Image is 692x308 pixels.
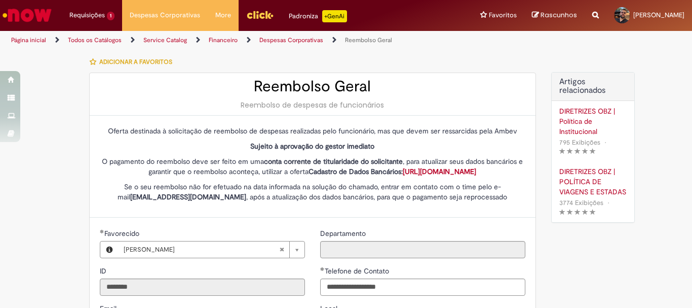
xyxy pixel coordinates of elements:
[320,279,525,296] input: Telefone de Contato
[602,135,608,149] span: •
[100,182,525,202] p: Se o seu reembolso não for efetuado na data informada na solução do chamado, entrar em contato co...
[119,242,304,258] a: [PERSON_NAME]Limpar campo Favorecido
[100,242,119,258] button: Favorecido, Visualizar este registro Wanderson Domingues Goncalves
[130,192,246,201] strong: [EMAIL_ADDRESS][DOMAIN_NAME]
[11,36,46,44] a: Página inicial
[124,242,279,258] span: [PERSON_NAME]
[100,126,525,136] p: Oferta destinada à solicitação de reembolso de despesas realizadas pelo funcionário, mas que deve...
[100,279,305,296] input: ID
[89,51,178,73] button: Adicionar a Favoritos
[100,266,108,276] span: Somente leitura - ID
[320,241,525,258] input: Departamento
[209,36,238,44] a: Financeiro
[69,10,105,20] span: Requisições
[320,228,368,238] label: Somente leitura - Departamento
[605,196,611,210] span: •
[559,106,627,136] a: DIRETRIZES OBZ | Política de Institucional
[289,10,347,22] div: Padroniza
[532,11,577,20] a: Rascunhos
[264,157,403,166] strong: conta corrente de titularidade do solicitante
[215,10,231,20] span: More
[100,229,104,233] span: Obrigatório Preenchido
[246,7,274,22] img: click_logo_yellow_360x200.png
[100,266,108,276] label: Somente leitura - ID
[345,36,392,44] a: Reembolso Geral
[1,5,53,25] img: ServiceNow
[633,11,684,19] span: [PERSON_NAME]
[130,10,200,20] span: Despesas Corporativas
[322,10,347,22] p: +GenAi
[559,198,603,207] span: 3774 Exibições
[250,142,374,151] strong: Sujeito à aprovação do gestor imediato
[100,78,525,95] h2: Reembolso Geral
[8,31,454,50] ul: Trilhas de página
[274,242,289,258] abbr: Limpar campo Favorecido
[559,166,627,197] a: DIRETRIZES OBZ | POLÍTICA DE VIAGENS E ESTADAS
[107,12,114,20] span: 1
[143,36,187,44] a: Service Catalog
[104,229,141,238] span: Necessários - Favorecido
[68,36,122,44] a: Todos os Catálogos
[403,167,476,176] a: [URL][DOMAIN_NAME]
[320,229,368,238] span: Somente leitura - Departamento
[559,138,600,147] span: 795 Exibições
[325,266,391,276] span: Telefone de Contato
[99,58,172,66] span: Adicionar a Favoritos
[309,167,476,176] strong: Cadastro de Dados Bancários:
[100,156,525,177] p: O pagamento do reembolso deve ser feito em uma , para atualizar seus dados bancários e garantir q...
[259,36,323,44] a: Despesas Corporativas
[489,10,517,20] span: Favoritos
[100,100,525,110] div: Reembolso de despesas de funcionários
[559,78,627,95] h3: Artigos relacionados
[541,10,577,20] span: Rascunhos
[320,267,325,271] span: Obrigatório Preenchido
